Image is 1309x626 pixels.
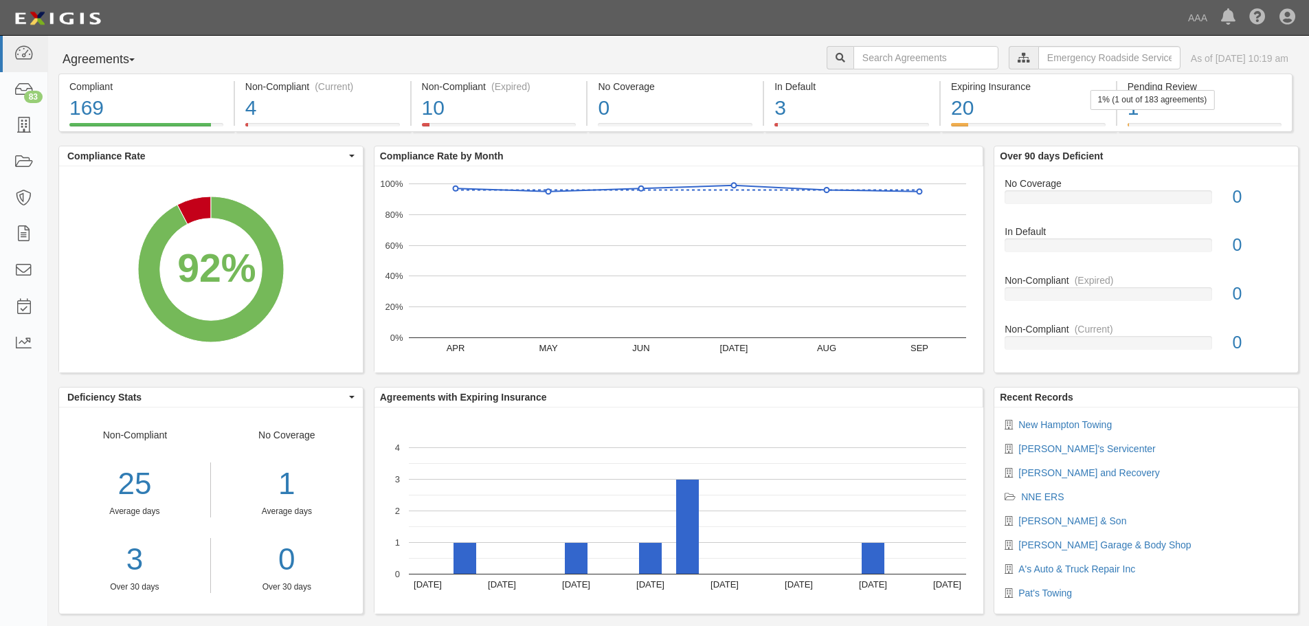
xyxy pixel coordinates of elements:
[1222,185,1298,210] div: 0
[1018,539,1191,550] a: [PERSON_NAME] Garage & Body Shop
[933,579,961,590] text: [DATE]
[385,210,403,220] text: 80%
[1222,282,1298,306] div: 0
[1005,225,1288,273] a: In Default0
[1075,322,1113,336] div: (Current)
[414,579,442,590] text: [DATE]
[59,388,363,407] button: Deficiency Stats
[395,569,400,579] text: 0
[385,240,403,250] text: 60%
[67,149,346,163] span: Compliance Rate
[1018,419,1112,430] a: New Hampton Towing
[488,579,516,590] text: [DATE]
[719,343,748,353] text: [DATE]
[774,80,929,93] div: In Default
[1018,515,1126,526] a: [PERSON_NAME] & Son
[315,80,353,93] div: (Current)
[598,80,752,93] div: No Coverage
[1222,233,1298,258] div: 0
[1249,10,1266,26] i: Help Center - Complianz
[1018,443,1156,454] a: [PERSON_NAME]'s Servicenter
[1018,563,1135,574] a: A's Auto & Truck Repair Inc
[59,428,211,593] div: Non-Compliant
[58,46,161,74] button: Agreements
[380,150,504,161] b: Compliance Rate by Month
[59,506,210,517] div: Average days
[636,579,664,590] text: [DATE]
[1005,322,1288,361] a: Non-Compliant(Current)0
[941,123,1116,134] a: Expiring Insurance20
[1021,491,1064,502] a: NNE ERS
[588,123,763,134] a: No Coverage0
[374,407,983,614] svg: A chart.
[380,179,403,189] text: 100%
[446,343,465,353] text: APR
[785,579,813,590] text: [DATE]
[1018,588,1072,599] a: Pat's Towing
[994,322,1298,336] div: Non-Compliant
[385,271,403,281] text: 40%
[951,80,1106,93] div: Expiring Insurance
[422,93,577,123] div: 10
[395,474,400,484] text: 3
[412,123,587,134] a: Non-Compliant(Expired)10
[10,6,105,31] img: logo-5460c22ac91f19d4615b14bd174203de0afe785f0fc80cf4dbbc73dc1793850b.png
[539,343,558,353] text: MAY
[1038,46,1181,69] input: Emergency Roadside Service (ERS)
[59,146,363,166] button: Compliance Rate
[177,241,256,297] div: 92%
[1191,52,1288,65] div: As of [DATE] 10:19 am
[59,581,210,593] div: Over 30 days
[422,80,577,93] div: Non-Compliant (Expired)
[598,93,752,123] div: 0
[711,579,739,590] text: [DATE]
[245,93,400,123] div: 4
[1075,273,1114,287] div: (Expired)
[632,343,649,353] text: JUN
[59,166,363,372] svg: A chart.
[951,93,1106,123] div: 20
[24,91,43,103] div: 83
[221,506,353,517] div: Average days
[774,93,929,123] div: 3
[58,123,234,134] a: Compliant169
[395,537,400,548] text: 1
[910,343,928,353] text: SEP
[380,392,547,403] b: Agreements with Expiring Insurance
[59,538,210,581] a: 3
[385,302,403,312] text: 20%
[853,46,998,69] input: Search Agreements
[994,177,1298,190] div: No Coverage
[1005,273,1288,322] a: Non-Compliant(Expired)0
[994,273,1298,287] div: Non-Compliant
[1181,4,1214,32] a: AAA
[69,80,223,93] div: Compliant
[1018,467,1159,478] a: [PERSON_NAME] and Recovery
[59,462,210,506] div: 25
[395,506,400,516] text: 2
[221,538,353,581] div: 0
[1128,80,1282,93] div: Pending Review
[235,123,410,134] a: Non-Compliant(Current)4
[1000,150,1103,161] b: Over 90 days Deficient
[221,581,353,593] div: Over 30 days
[245,80,400,93] div: Non-Compliant (Current)
[221,462,353,506] div: 1
[67,390,346,404] span: Deficiency Stats
[374,166,983,372] svg: A chart.
[491,80,530,93] div: (Expired)
[395,443,400,453] text: 4
[1005,177,1288,225] a: No Coverage0
[994,225,1298,238] div: In Default
[1222,331,1298,355] div: 0
[1117,123,1293,134] a: Pending Review11% (1 out of 183 agreements)
[211,428,363,593] div: No Coverage
[1000,392,1073,403] b: Recent Records
[390,333,403,343] text: 0%
[69,93,223,123] div: 169
[764,123,939,134] a: In Default3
